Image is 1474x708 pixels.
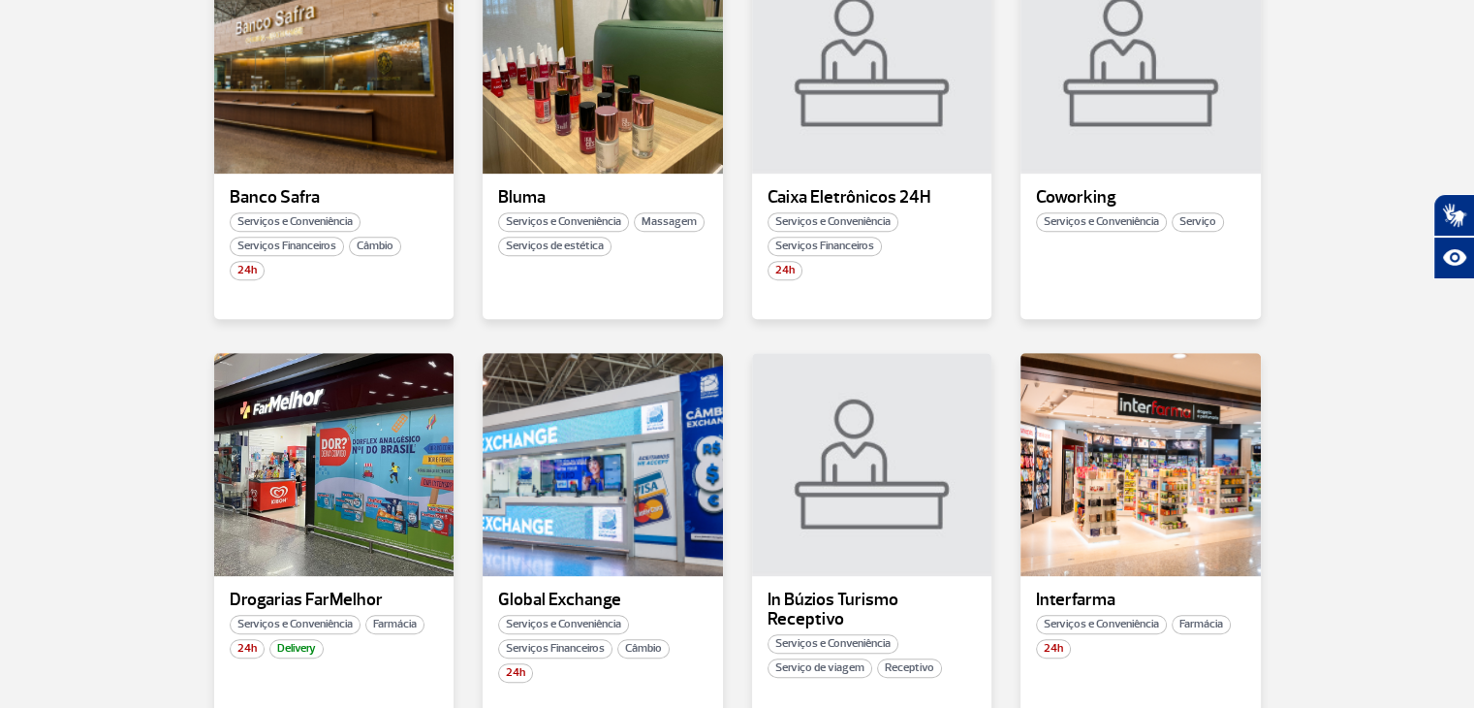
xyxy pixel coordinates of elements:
span: 24h [768,261,802,280]
button: Abrir tradutor de língua de sinais. [1433,194,1474,237]
p: Global Exchange [498,591,707,610]
span: Delivery [269,639,324,659]
span: Serviço [1172,212,1224,232]
span: Serviços de estética [498,237,612,256]
span: Serviços e Conveniência [1036,615,1167,634]
span: Serviço de viagem [768,659,872,678]
span: Serviços e Conveniência [768,212,898,232]
p: Interfarma [1036,591,1245,610]
p: Banco Safra [230,188,439,208]
span: Câmbio [349,237,401,256]
span: Serviços e Conveniência [1036,212,1167,232]
p: Bluma [498,188,707,208]
span: Serviços e Conveniência [498,212,629,232]
span: Receptivo [877,659,942,678]
p: Coworking [1036,188,1245,208]
button: Abrir recursos assistivos. [1433,237,1474,279]
span: 24h [230,639,265,659]
p: In Búzios Turismo Receptivo [768,591,977,629]
p: Caixa Eletrônicos 24H [768,188,977,208]
span: Farmácia [365,615,424,634]
span: Câmbio [617,639,670,659]
span: Serviços Financeiros [230,237,344,256]
span: Massagem [634,212,705,232]
span: Serviços e Conveniência [498,615,629,634]
span: Serviços e Conveniência [230,212,361,232]
span: 24h [498,663,533,683]
p: Drogarias FarMelhor [230,591,439,610]
span: Farmácia [1172,615,1231,634]
span: 24h [230,261,265,280]
div: Plugin de acessibilidade da Hand Talk. [1433,194,1474,279]
span: Serviços Financeiros [498,639,612,659]
span: Serviços e Conveniência [230,615,361,634]
span: Serviços e Conveniência [768,634,898,654]
span: 24h [1036,639,1071,659]
span: Serviços Financeiros [768,237,882,256]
